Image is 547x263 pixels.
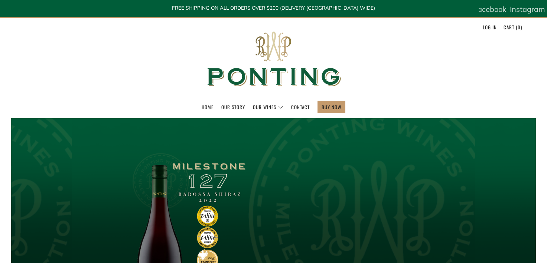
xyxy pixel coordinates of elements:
a: Facebook [473,2,506,17]
a: Instagram [510,2,545,17]
span: Facebook [473,4,506,14]
a: Cart (0) [504,21,522,33]
span: Instagram [510,4,545,14]
img: Ponting Wines [199,18,348,101]
a: Log in [483,21,497,33]
a: Our Wines [253,101,283,113]
a: Contact [291,101,310,113]
a: Our Story [221,101,245,113]
span: 0 [518,23,521,31]
a: Home [202,101,214,113]
a: BUY NOW [322,101,341,113]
